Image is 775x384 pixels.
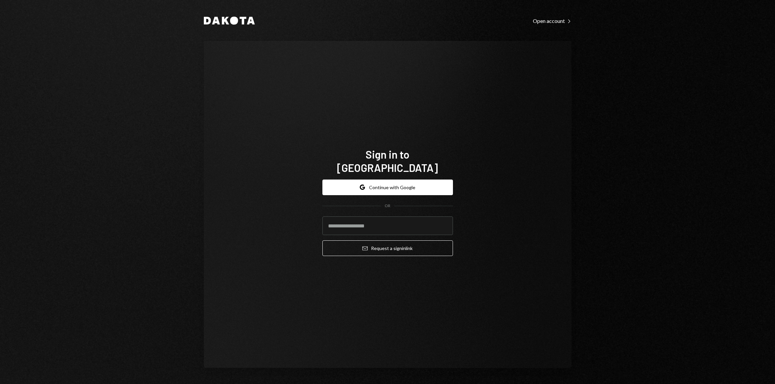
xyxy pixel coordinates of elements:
div: OR [385,203,390,209]
button: Continue with Google [322,180,453,195]
a: Open account [533,17,572,24]
div: Open account [533,18,572,24]
button: Request a signinlink [322,240,453,256]
h1: Sign in to [GEOGRAPHIC_DATA] [322,148,453,174]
